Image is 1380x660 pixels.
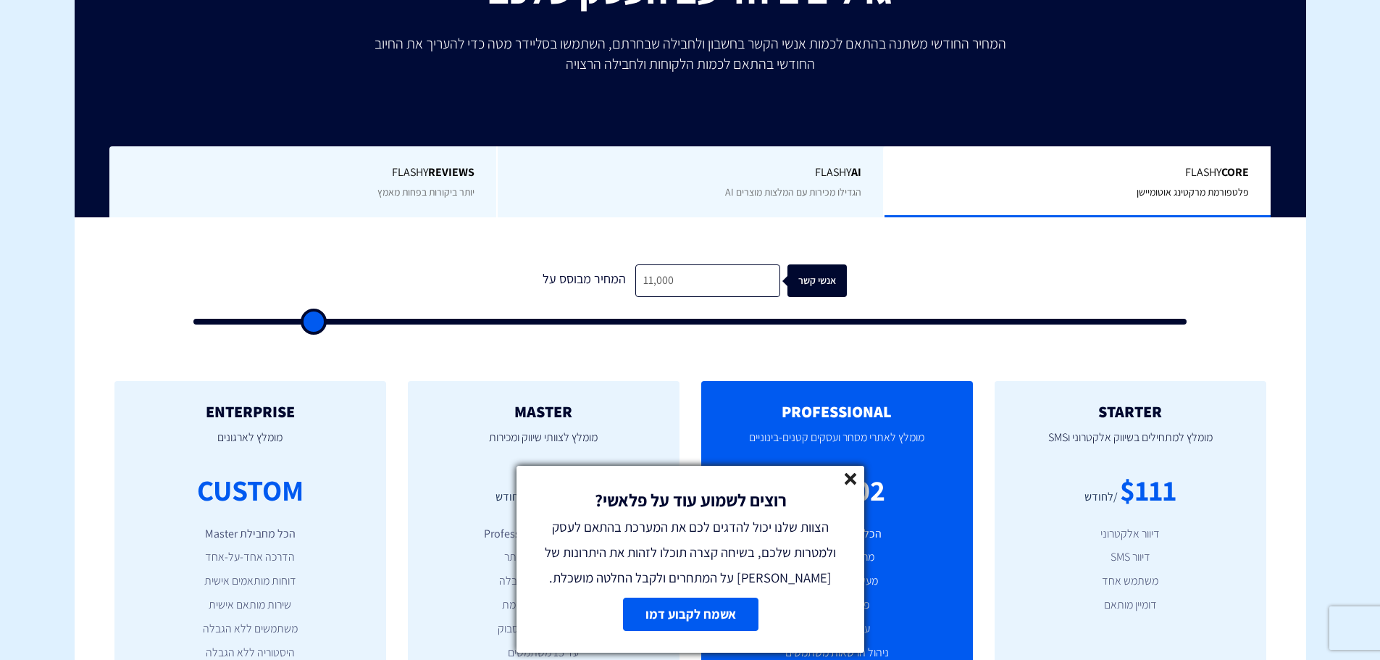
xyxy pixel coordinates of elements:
h2: STARTER [1016,403,1245,420]
p: מומלץ למתחילים בשיווק אלקטרוני וSMS [1016,420,1245,469]
b: Core [1221,164,1249,180]
span: Flashy [519,164,862,181]
div: $111 [1120,469,1176,511]
h2: MASTER [430,403,658,420]
li: אנליטיקה מתקדמת [430,597,658,614]
li: דיוור SMS [1016,549,1245,566]
b: REVIEWS [428,164,474,180]
b: AI [851,164,861,180]
span: הגדילו מכירות עם המלצות מוצרים AI [725,185,861,199]
h2: PROFESSIONAL [723,403,951,420]
li: דיוור אלקטרוני [1016,526,1245,543]
li: דוחות מותאמים אישית [136,573,364,590]
span: יותר ביקורות בפחות מאמץ [377,185,474,199]
p: מומלץ לארגונים [136,420,364,469]
li: משתמשים ללא הגבלה [136,621,364,638]
li: הדרכה אחד-על-אחד [136,549,364,566]
li: שירות מותאם אישית [136,597,364,614]
div: /לחודש [1084,489,1118,506]
li: אינטגרציה עם פייסבוק [430,621,658,638]
li: הכל מחבילת Master [136,526,364,543]
p: מומלץ לאתרי מסחר ועסקים קטנים-בינוניים [723,420,951,469]
li: פרסונליזציה באתר [430,549,658,566]
li: משתמש אחד [1016,573,1245,590]
div: המחיר מבוסס על [533,264,635,297]
p: המחיר החודשי משתנה בהתאם לכמות אנשי הקשר בחשבון ולחבילה שבחרתם, השתמשו בסליידר מטה כדי להעריך את ... [364,33,1016,74]
span: פלטפורמת מרקטינג אוטומיישן [1137,185,1249,199]
div: /לחודש [495,489,529,506]
span: Flashy [906,164,1249,181]
p: מומלץ לצוותי שיווק ומכירות [430,420,658,469]
span: Flashy [131,164,474,181]
li: פופאפים ללא הגבלה [430,573,658,590]
div: אנשי קשר [798,264,858,297]
div: CUSTOM [197,469,304,511]
li: הכל מחבילת Professional [430,526,658,543]
h2: ENTERPRISE [136,403,364,420]
li: דומיין מותאם [1016,597,1245,614]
